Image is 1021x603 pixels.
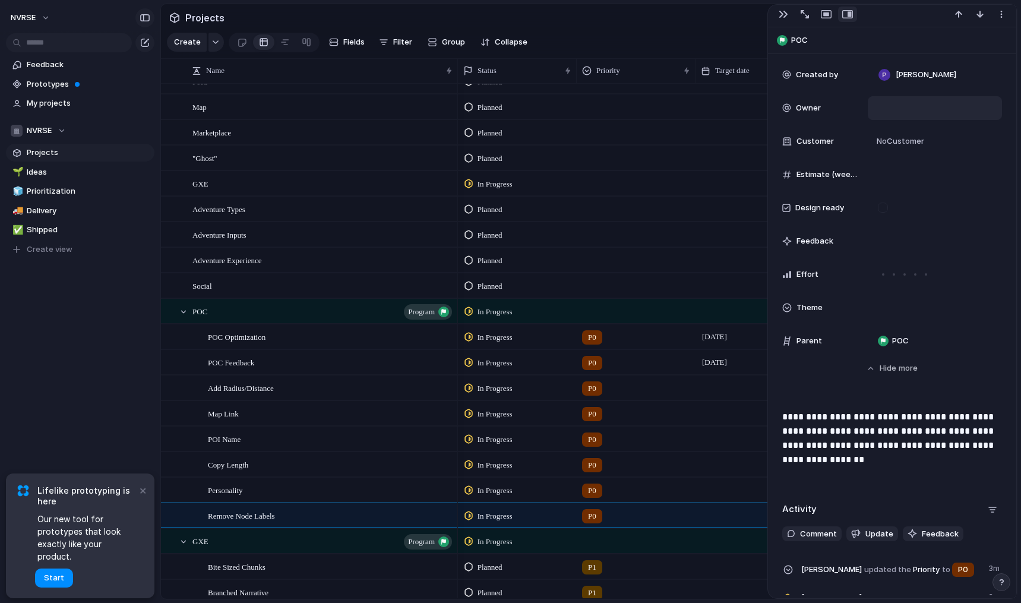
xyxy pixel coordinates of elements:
button: Update [846,526,898,542]
span: Feedback [27,59,150,71]
button: 🧊 [11,185,23,197]
span: Status [478,65,497,77]
span: P0 [588,383,596,394]
span: updated the [864,564,911,576]
span: Start [44,572,64,584]
button: Dismiss [135,483,150,497]
span: Planned [478,153,502,165]
span: In Progress [478,485,513,497]
span: Copy Length [208,457,248,471]
button: NVRSE [6,122,154,140]
span: Projects [27,147,150,159]
span: P1 [588,561,596,573]
span: Parent [796,335,822,347]
span: Theme [796,302,823,314]
span: POC [892,335,909,347]
span: Planned [478,280,502,292]
span: Adventure Experience [192,253,262,267]
span: Planned [478,229,502,241]
span: Effort [796,269,818,280]
span: Personality [208,483,243,497]
span: more [899,362,918,374]
span: P0 [588,408,596,420]
button: POC [773,31,1011,50]
button: Comment [782,526,842,542]
span: Remove Node Labels [208,509,275,522]
span: P0 [588,485,596,497]
div: 🚚Delivery [6,202,154,220]
span: In Progress [478,306,513,318]
div: ✅Shipped [6,221,154,239]
span: POI Name [208,432,241,446]
span: Planned [478,204,502,216]
span: "Ghost" [192,151,217,165]
span: P0 [588,434,596,446]
a: 🧊Prioritization [6,182,154,200]
div: 🚚 [12,204,21,217]
button: Group [422,33,471,52]
span: Priority [596,65,620,77]
span: Add Radius/Distance [208,381,274,394]
button: 🚚 [11,205,23,217]
span: Target date [715,65,750,77]
span: Our new tool for prototypes that look exactly like your product. [37,513,137,563]
span: [DATE] [699,355,730,370]
span: Branched Narrative [208,585,268,599]
button: Create [167,33,207,52]
span: NVRSE [11,12,36,24]
div: 🧊 [12,185,21,198]
span: Name [206,65,225,77]
span: Collapse [495,36,527,48]
span: Group [442,36,465,48]
span: Lifelike prototyping is here [37,485,137,507]
button: Start [35,569,73,588]
button: ✅ [11,224,23,236]
span: to [942,564,950,576]
span: Update [865,528,893,540]
span: Design ready [795,202,844,214]
span: Prioritization [27,185,150,197]
span: No Customer [873,135,924,147]
span: Prototypes [27,78,150,90]
a: Feedback [6,56,154,74]
span: 3m [988,560,1002,574]
span: In Progress [478,536,513,548]
span: In Progress [478,408,513,420]
span: Planned [478,102,502,113]
span: Marketplace [192,125,231,139]
span: Customer [796,135,834,147]
div: 🌱 [12,165,21,179]
span: In Progress [478,383,513,394]
span: Priority [801,560,981,578]
span: Planned [478,587,502,599]
span: GXE [192,176,208,190]
span: GXE [192,534,208,548]
span: Delivery [27,205,150,217]
span: program [408,304,435,320]
span: Map Link [208,406,239,420]
span: Social [192,279,212,292]
button: Collapse [476,33,532,52]
button: NVRSE [5,8,56,27]
span: POC [791,34,1011,46]
span: Map [192,100,207,113]
span: P0 [588,332,596,343]
span: program [408,533,435,550]
span: Projects [183,7,227,29]
span: Filter [393,36,412,48]
a: My projects [6,94,154,112]
span: Bite Sized Chunks [208,560,265,573]
div: 🌱Ideas [6,163,154,181]
a: Prototypes [6,75,154,93]
span: Comment [800,528,837,540]
a: Projects [6,144,154,162]
div: ✅ [12,223,21,237]
span: In Progress [478,459,513,471]
span: NVRSE [27,125,52,137]
span: Shipped [27,224,150,236]
span: [PERSON_NAME] [896,69,956,81]
span: Ideas [27,166,150,178]
span: Fields [343,36,365,48]
span: Estimate (weeks) [796,169,858,181]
